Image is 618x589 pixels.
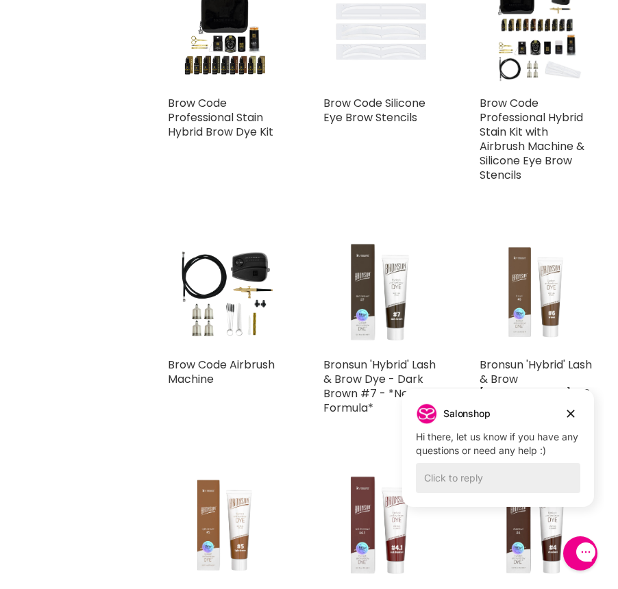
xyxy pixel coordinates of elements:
img: Bronsun 'Hybrid' Lash & Brow Dye - Red Chestnut #4.1 - *New Formula* [323,468,438,583]
a: Bronsun 'Hybrid' Lash & Brow Dye - Dark Brown #7 - *New Formula* [323,357,436,416]
a: Brow Code Silicone Eye Brow Stencils [323,95,425,125]
img: Bronsun 'Hybrid' Lash & Brow Dye - Light Brown #5 - *New Formula* [168,468,282,583]
img: Brow Code Airbrush Machine [168,236,282,350]
a: Brow Code Professional Stain Hybrid Brow Dye Kit [168,95,273,140]
a: Brow Code Airbrush Machine [168,357,275,387]
a: Brow Code Professional Hybrid Stain Kit with Airbrush Machine & Silicone Eye Brow Stencils [480,95,584,183]
iframe: Gorgias live chat campaigns [392,387,604,527]
img: Bronsun 'Hybrid' Lash & Brow Dye - Brown #6 - *New Formula* [480,236,594,350]
a: Bronsun 'Hybrid' Lash & Brow [PERSON_NAME] #6 - *New Formula* [480,357,592,416]
iframe: Gorgias live chat messenger [556,531,604,575]
img: Bronsun 'Hybrid' Lash & Brow Dye - Dark Brown #7 - *New Formula* [323,236,438,350]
